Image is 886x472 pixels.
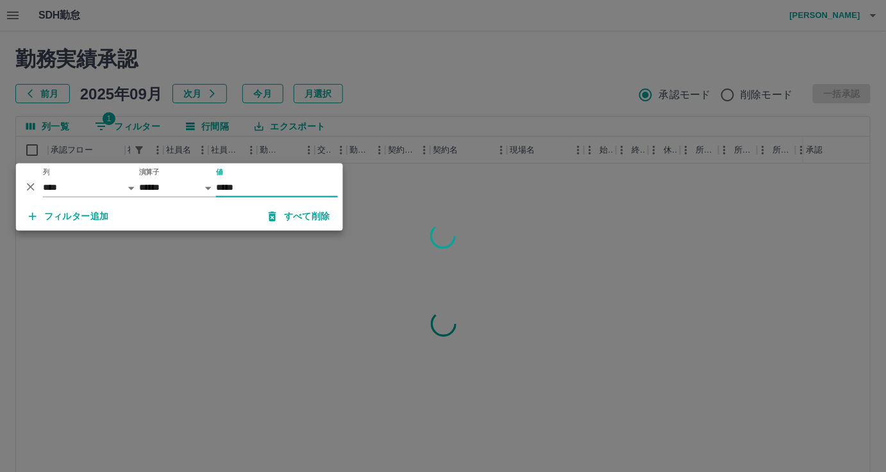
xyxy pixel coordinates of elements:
[21,177,40,196] button: 削除
[216,167,223,177] label: 値
[43,167,50,177] label: 列
[139,167,160,177] label: 演算子
[19,205,119,228] button: フィルター追加
[258,205,340,228] button: すべて削除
